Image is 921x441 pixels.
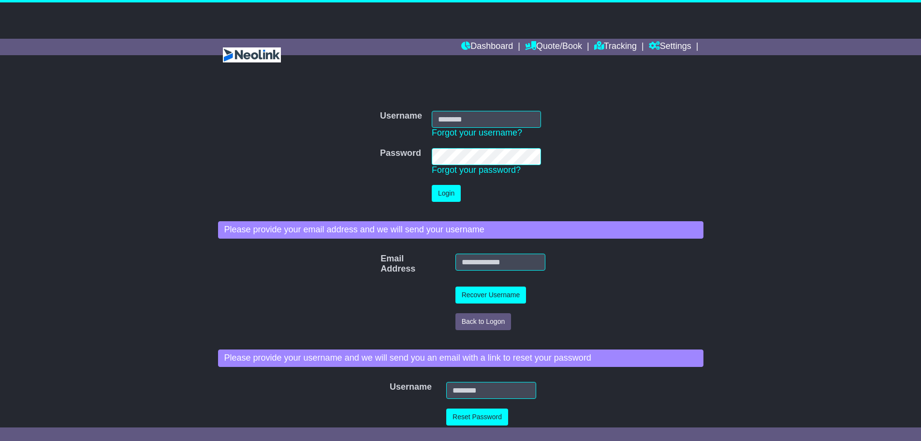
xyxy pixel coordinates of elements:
[432,185,461,202] button: Login
[461,39,513,55] a: Dashboard
[446,409,508,426] button: Reset Password
[432,128,522,137] a: Forgot your username?
[218,350,703,367] div: Please provide your username and we will send you an email with a link to reset your password
[455,313,512,330] button: Back to Logon
[432,165,521,175] a: Forgot your password?
[385,382,398,393] label: Username
[649,39,691,55] a: Settings
[380,148,421,159] label: Password
[376,254,393,274] label: Email Address
[218,221,703,239] div: Please provide your email address and we will send your username
[594,39,637,55] a: Tracking
[380,111,422,122] label: Username
[525,39,582,55] a: Quote/Book
[455,287,526,304] button: Recover Username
